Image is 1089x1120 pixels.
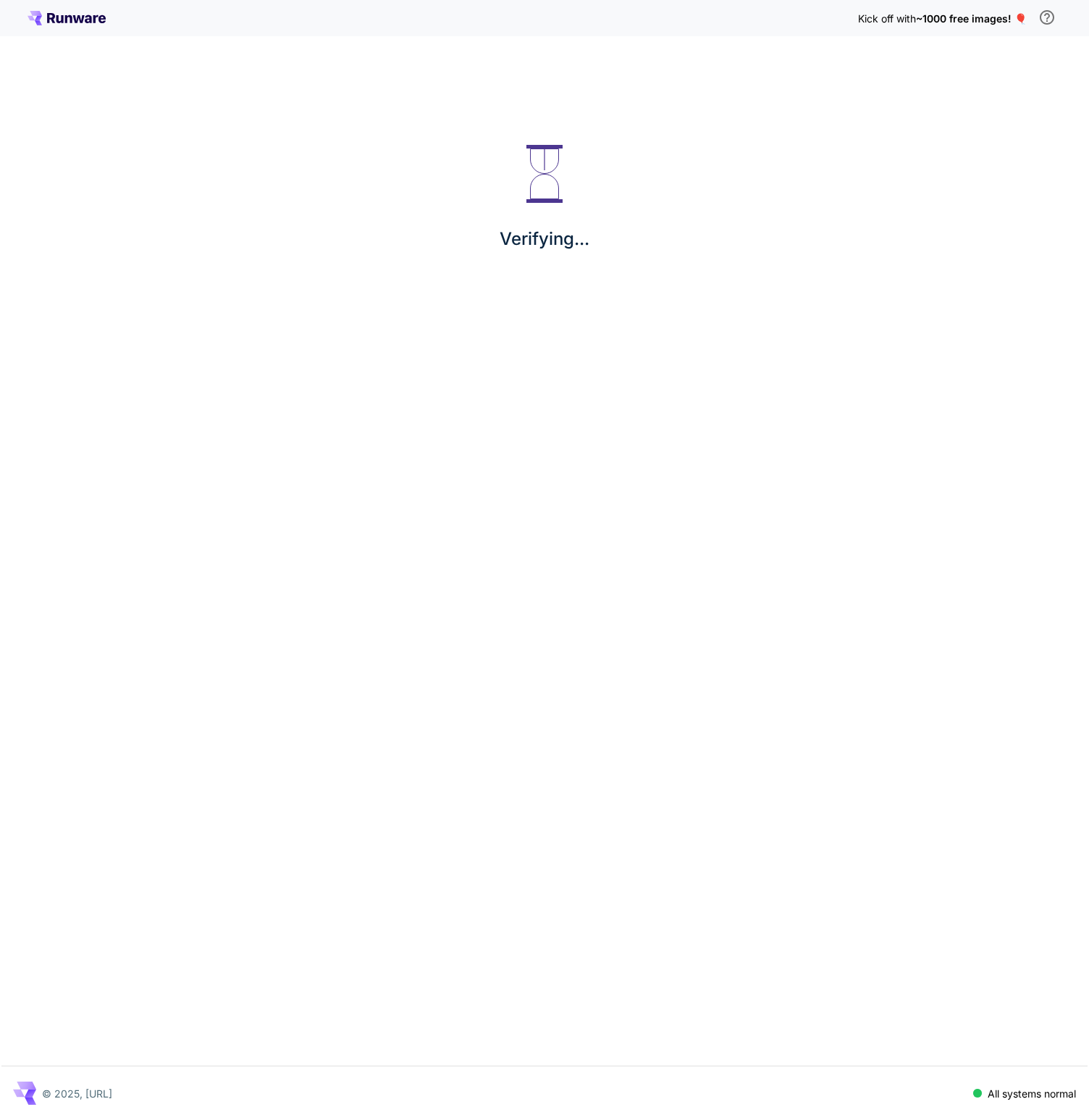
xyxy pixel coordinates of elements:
[1033,3,1061,32] button: In order to qualify for free credit, you need to sign up with a business email address and click ...
[858,12,916,25] span: Kick off with
[988,1086,1076,1101] p: All systems normal
[500,226,589,252] p: Verifying...
[42,1086,112,1101] p: © 2025, [URL]
[916,12,1027,25] span: ~1000 free images! 🎈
